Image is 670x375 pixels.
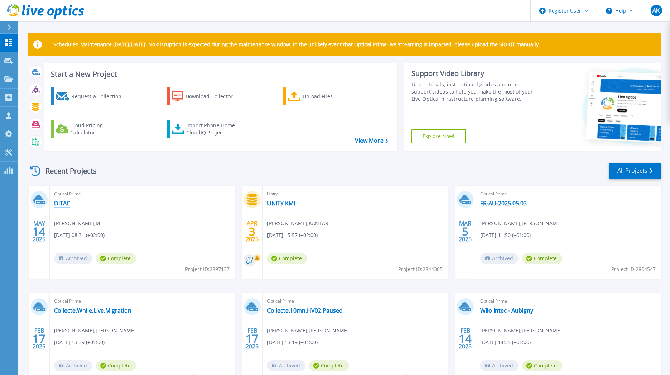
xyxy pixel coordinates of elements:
[28,162,106,180] div: Recent Projects
[652,8,660,13] span: AK
[522,360,562,371] span: Complete
[480,190,657,198] span: Optical Prime
[267,253,307,264] span: Complete
[458,326,472,352] div: FEB 2025
[480,307,533,314] a: Wilo Intec - Aubigny
[54,219,102,227] span: [PERSON_NAME] , MJ
[283,87,363,105] a: Upload Files
[245,218,259,245] div: APR 2025
[480,253,519,264] span: Archived
[54,338,105,346] span: [DATE] 13:39 (+01:00)
[267,360,305,371] span: Archived
[267,219,328,227] span: [PERSON_NAME] , KANTAR
[33,228,45,234] span: 14
[267,231,318,239] span: [DATE] 15:57 (+02:00)
[611,265,656,273] span: Project ID: 2804547
[249,228,255,234] span: 3
[459,336,472,342] span: 14
[51,87,131,105] a: Request a Collection
[51,120,131,138] a: Cloud Pricing Calculator
[522,253,562,264] span: Complete
[411,69,542,78] div: Support Video Library
[458,218,472,245] div: MAR 2025
[462,228,468,234] span: 5
[54,360,92,371] span: Archived
[54,190,231,198] span: Optical Prime
[245,326,259,352] div: FEB 2025
[51,70,388,78] h3: Start a New Project
[480,231,531,239] span: [DATE] 11:50 (+01:00)
[609,163,661,179] a: All Projects
[267,200,295,207] a: UNITY KMI
[480,338,531,346] span: [DATE] 14:35 (+01:00)
[54,327,136,334] span: [PERSON_NAME] , [PERSON_NAME]
[480,360,519,371] span: Archived
[267,327,349,334] span: [PERSON_NAME] , [PERSON_NAME]
[53,42,540,47] p: Scheduled Maintenance [DATE][DATE]: No disruption is expected during the maintenance window. In t...
[309,360,349,371] span: Complete
[480,219,562,227] span: [PERSON_NAME] , [PERSON_NAME]
[54,307,131,314] a: Collecte.While.Live.Migration
[355,137,388,144] a: View More
[185,89,243,104] div: Download Collector
[267,338,318,346] span: [DATE] 13:19 (+01:00)
[267,307,343,314] a: Collecte.10mn.HV02.Paused
[54,253,92,264] span: Archived
[54,231,105,239] span: [DATE] 08:31 (+02:00)
[186,122,242,136] div: Import Phone Home CloudIQ Project
[398,265,443,273] span: Project ID: 2844305
[480,327,562,334] span: [PERSON_NAME] , [PERSON_NAME]
[33,336,45,342] span: 17
[32,326,46,352] div: FEB 2025
[167,87,247,105] a: Download Collector
[70,122,127,136] div: Cloud Pricing Calculator
[32,218,46,245] div: MAY 2025
[303,89,360,104] div: Upload Files
[267,190,444,198] span: Unity
[185,265,230,273] span: Project ID: 2897137
[480,297,657,305] span: Optical Prime
[411,129,466,143] a: Explore Now!
[96,360,136,371] span: Complete
[54,200,70,207] a: DITAC
[96,253,136,264] span: Complete
[411,81,542,103] div: Find tutorials, instructional guides and other support videos to help you make the most of your L...
[480,200,527,207] a: FR-AU-2025.05.03
[54,297,231,305] span: Optical Prime
[267,297,444,305] span: Optical Prime
[71,89,129,104] div: Request a Collection
[246,336,259,342] span: 17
